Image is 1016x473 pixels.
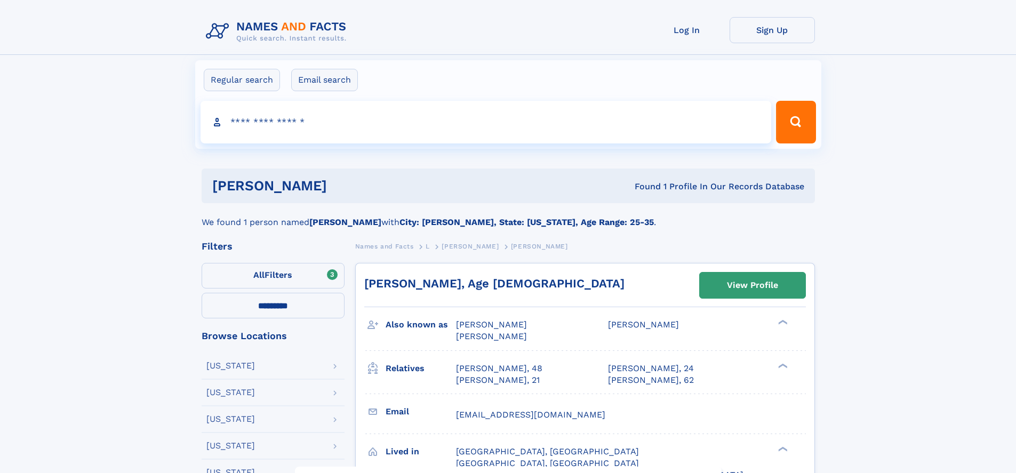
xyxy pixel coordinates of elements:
[727,273,778,298] div: View Profile
[442,239,499,253] a: [PERSON_NAME]
[426,239,430,253] a: L
[456,363,542,374] a: [PERSON_NAME], 48
[201,101,772,143] input: search input
[364,277,625,290] a: [PERSON_NAME], Age [DEMOGRAPHIC_DATA]
[355,239,414,253] a: Names and Facts
[386,359,456,378] h3: Relatives
[442,243,499,250] span: [PERSON_NAME]
[456,319,527,330] span: [PERSON_NAME]
[202,242,345,251] div: Filters
[291,69,358,91] label: Email search
[776,101,815,143] button: Search Button
[511,243,568,250] span: [PERSON_NAME]
[309,217,381,227] b: [PERSON_NAME]
[202,17,355,46] img: Logo Names and Facts
[202,331,345,341] div: Browse Locations
[608,374,694,386] a: [PERSON_NAME], 62
[206,388,255,397] div: [US_STATE]
[456,446,639,456] span: [GEOGRAPHIC_DATA], [GEOGRAPHIC_DATA]
[456,410,605,420] span: [EMAIL_ADDRESS][DOMAIN_NAME]
[700,272,805,298] a: View Profile
[456,458,639,468] span: [GEOGRAPHIC_DATA], [GEOGRAPHIC_DATA]
[456,374,540,386] a: [PERSON_NAME], 21
[644,17,730,43] a: Log In
[253,270,265,280] span: All
[608,363,694,374] a: [PERSON_NAME], 24
[206,442,255,450] div: [US_STATE]
[206,415,255,423] div: [US_STATE]
[730,17,815,43] a: Sign Up
[206,362,255,370] div: [US_STATE]
[775,319,788,326] div: ❯
[399,217,654,227] b: City: [PERSON_NAME], State: [US_STATE], Age Range: 25-35
[608,319,679,330] span: [PERSON_NAME]
[204,69,280,91] label: Regular search
[386,443,456,461] h3: Lived in
[481,181,804,193] div: Found 1 Profile In Our Records Database
[775,362,788,369] div: ❯
[202,263,345,288] label: Filters
[775,445,788,452] div: ❯
[456,331,527,341] span: [PERSON_NAME]
[212,179,481,193] h1: [PERSON_NAME]
[202,203,815,229] div: We found 1 person named with .
[426,243,430,250] span: L
[386,316,456,334] h3: Also known as
[386,403,456,421] h3: Email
